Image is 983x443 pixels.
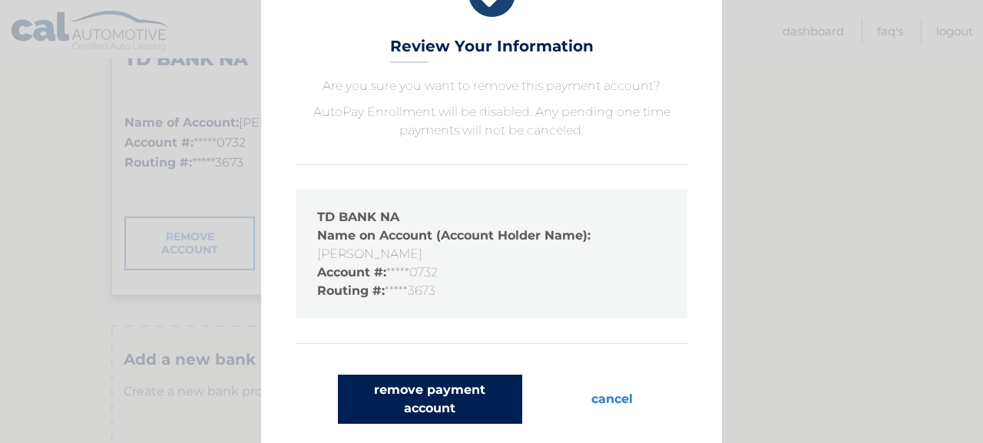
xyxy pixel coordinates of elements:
[579,375,645,424] button: cancel
[317,226,666,263] li: [PERSON_NAME]
[296,77,687,95] p: Are you sure you want to remove this payment account?
[338,375,522,424] button: remove payment account
[390,37,594,64] h3: Review Your Information
[317,283,385,298] strong: Routing #:
[317,265,386,279] strong: Account #:
[317,210,399,224] strong: TD BANK NA
[317,228,591,243] strong: Name on Account (Account Holder Name):
[296,103,687,140] p: AutoPay Enrollment will be disabled. Any pending one time payments will not be canceled.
